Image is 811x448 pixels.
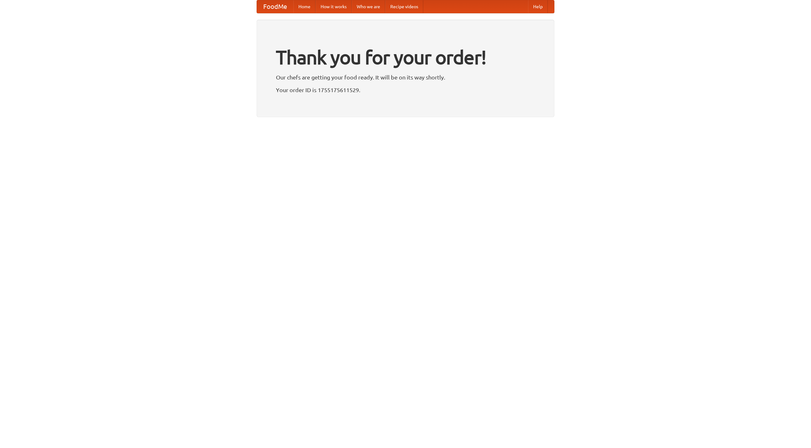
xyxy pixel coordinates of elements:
a: Home [293,0,316,13]
p: Our chefs are getting your food ready. It will be on its way shortly. [276,73,535,82]
p: Your order ID is 1755175611529. [276,85,535,95]
a: Who we are [352,0,385,13]
a: How it works [316,0,352,13]
a: Recipe videos [385,0,423,13]
h1: Thank you for your order! [276,42,535,73]
a: FoodMe [257,0,293,13]
a: Help [528,0,548,13]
